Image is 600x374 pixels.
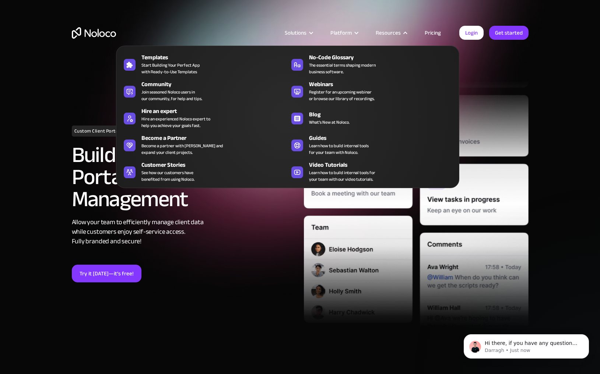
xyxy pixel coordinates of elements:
a: GuidesLearn how to build internal toolsfor your team with Noloco. [288,132,455,157]
a: Become a PartnerBecome a partner with [PERSON_NAME] andexpand your client projects. [120,132,288,157]
a: Pricing [415,28,450,38]
a: Try it [DATE]—it’s free! [72,265,141,282]
a: home [72,27,116,39]
a: Hire an expertHire an experienced Noloco expert tohelp you achieve your goals fast. [120,105,288,130]
h1: Custom Client Portal Builder [72,126,140,137]
h2: Build a Custom Client Portal for Seamless Client Management [72,144,297,210]
span: Register for an upcoming webinar or browse our library of recordings. [309,89,375,102]
div: Solutions [276,28,321,38]
div: Guides [309,134,459,142]
div: Platform [321,28,366,38]
a: CommunityJoin seasoned Noloco users inour community, for help and tips. [120,78,288,103]
div: Templates [141,53,291,62]
div: Become a partner with [PERSON_NAME] and expand your client projects. [141,142,223,156]
a: TemplatesStart Building Your Perfect Appwith Ready-to-Use Templates [120,52,288,77]
span: What's New at Noloco. [309,119,350,126]
div: Hire an experienced Noloco expert to help you achieve your goals fast. [141,116,210,129]
div: Community [141,80,291,89]
span: Learn how to build internal tools for your team with Noloco. [309,142,369,156]
div: No-Code Glossary [309,53,459,62]
div: Hire an expert [141,107,291,116]
span: The essential terms shaping modern business software. [309,62,376,75]
div: Allow your team to efficiently manage client data while customers enjoy self-service access. Full... [72,218,297,246]
a: Login [459,26,484,40]
div: Webinars [309,80,459,89]
div: Resources [366,28,415,38]
a: Get started [489,26,529,40]
div: Video Tutorials [309,160,459,169]
nav: Resources [116,35,459,188]
a: Video TutorialsLearn how to build internal tools foryour team with our video tutorials. [288,159,455,184]
div: Blog [309,110,459,119]
a: BlogWhat's New at Noloco. [288,105,455,130]
div: Become a Partner [141,134,291,142]
div: Solutions [285,28,306,38]
span: Join seasoned Noloco users in our community, for help and tips. [141,89,202,102]
span: Start Building Your Perfect App with Ready-to-Use Templates [141,62,200,75]
span: Learn how to build internal tools for your team with our video tutorials. [309,169,375,183]
div: Customer Stories [141,160,291,169]
div: Platform [330,28,352,38]
a: Customer StoriesSee how our customers havebenefited from using Noloco. [120,159,288,184]
a: WebinarsRegister for an upcoming webinaror browse our library of recordings. [288,78,455,103]
div: Resources [376,28,401,38]
iframe: Intercom notifications message [453,319,600,370]
span: See how our customers have benefited from using Noloco. [141,169,194,183]
a: No-Code GlossaryThe essential terms shaping modernbusiness software. [288,52,455,77]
